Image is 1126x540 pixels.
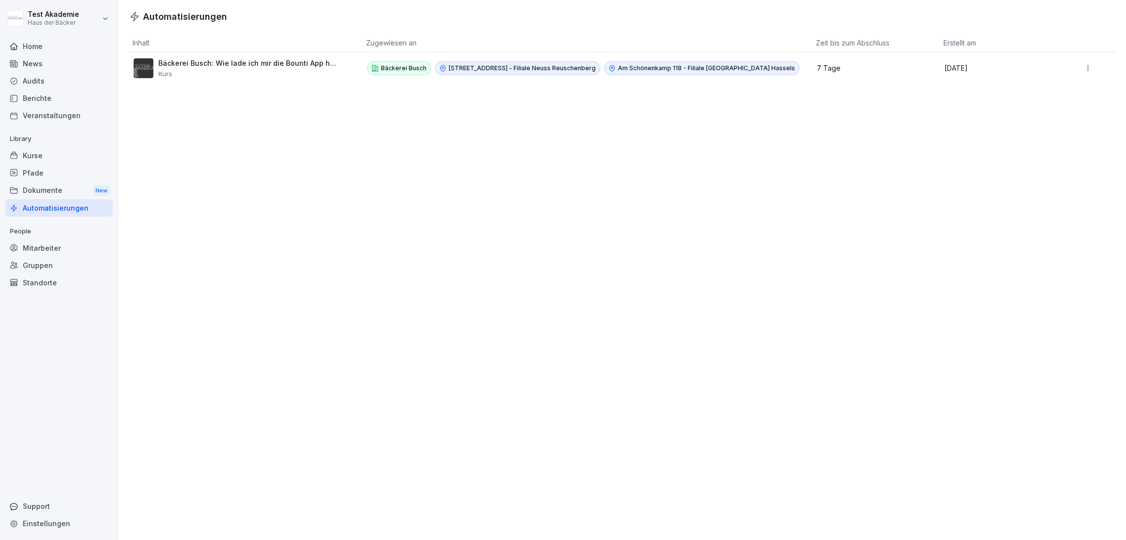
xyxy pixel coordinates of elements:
a: Standorte [5,274,113,291]
img: s78w77shk91l4aeybtorc9h7.png [134,58,153,78]
a: Kurse [5,147,113,164]
div: Support [5,497,113,515]
a: Home [5,38,113,55]
th: Erstellt am [939,34,1075,52]
p: [STREET_ADDRESS] - Filiale Neuss Reuschenberg [449,64,596,73]
div: Dokumente [5,181,113,200]
a: Veranstaltungen [5,107,113,124]
p: Haus der Bäcker [28,19,79,26]
p: Test Akademie [28,10,79,19]
th: Zugewiesen an [362,34,812,52]
th: Inhalt [129,34,362,52]
div: New [93,185,110,196]
a: Einstellungen [5,515,113,532]
a: News [5,55,113,72]
p: 7 Tage [817,64,927,73]
p: [DATE] [944,64,1063,73]
h1: Automatisierungen [143,10,227,23]
p: Bäckerei Busch [381,64,426,73]
p: Am Schönenkamp 118 - Filiale [GEOGRAPHIC_DATA] Hassels [618,64,795,73]
a: DokumenteNew [5,181,113,200]
a: Gruppen [5,257,113,274]
p: Bäckerei Busch: Wie lade ich mir die Bounti App herunter? [158,59,340,68]
p: Library [5,131,113,147]
p: People [5,224,113,239]
a: Audits [5,72,113,90]
a: Automatisierungen [5,199,113,217]
a: Berichte [5,90,113,107]
p: Kurs [158,70,340,78]
a: Mitarbeiter [5,239,113,257]
a: Pfade [5,164,113,181]
th: Zeit bis zum Abschluss [812,34,939,52]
